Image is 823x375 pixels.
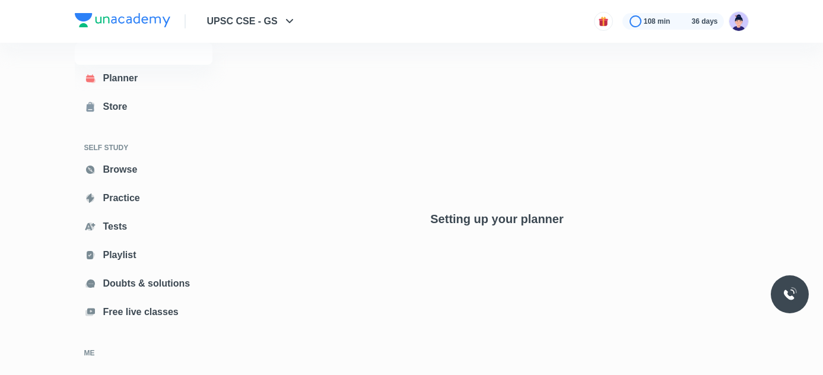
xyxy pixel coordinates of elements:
h4: Setting up your planner [430,212,563,226]
a: Doubts & solutions [75,272,212,295]
a: Practice [75,186,212,210]
div: Store [103,100,135,114]
h6: ME [75,343,212,363]
a: Tests [75,215,212,239]
a: Playlist [75,243,212,267]
button: UPSC CSE - GS [200,9,304,33]
a: Browse [75,158,212,182]
img: streak [677,15,689,27]
button: avatar [594,12,613,31]
a: Company Logo [75,13,170,30]
h6: SELF STUDY [75,138,212,158]
img: ttu [783,287,797,301]
a: Store [75,95,212,119]
a: Free live classes [75,300,212,324]
img: avatar [598,16,609,27]
a: Planner [75,66,212,90]
img: Ravi Chalotra [729,11,749,31]
img: Company Logo [75,13,170,27]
